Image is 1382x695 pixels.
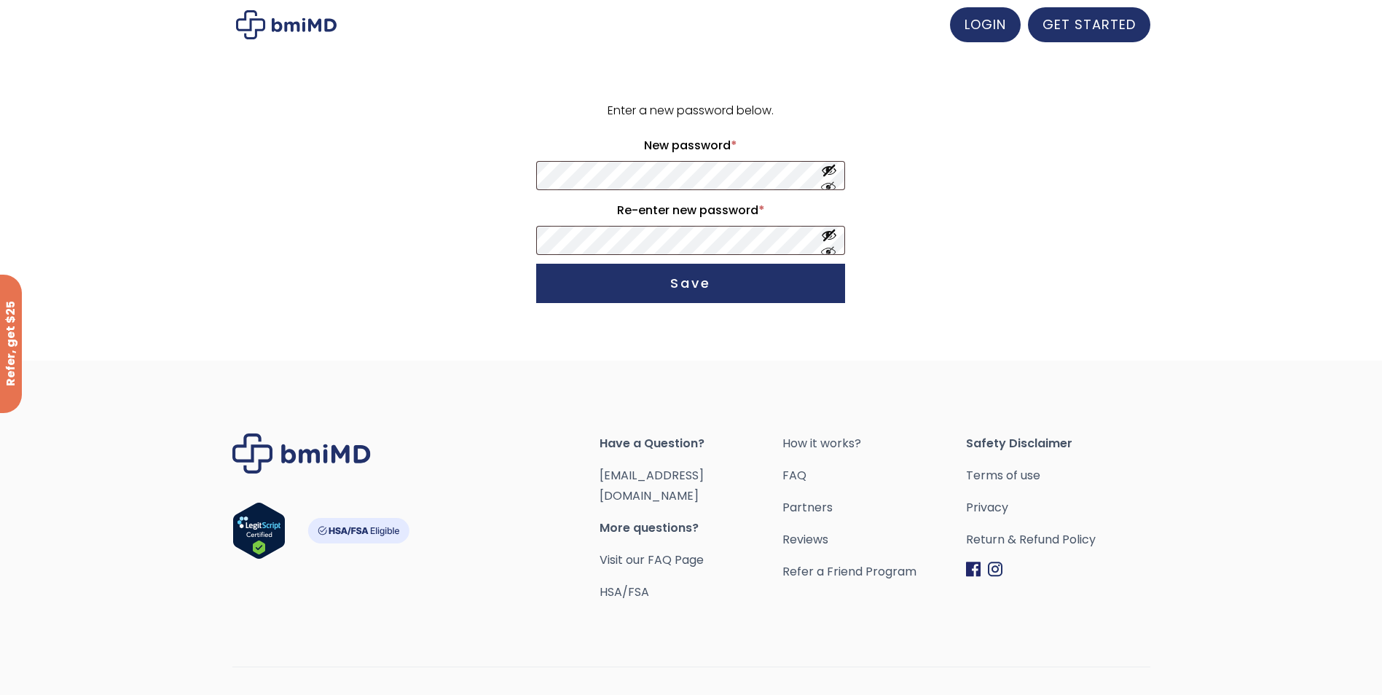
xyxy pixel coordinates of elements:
[782,498,966,518] a: Partners
[232,433,371,474] img: Brand Logo
[307,518,409,543] img: HSA-FSA
[600,433,783,454] span: Have a Question?
[236,10,337,39] img: My account
[988,562,1002,577] img: Instagram
[966,562,981,577] img: Facebook
[950,7,1021,42] a: LOGIN
[600,518,783,538] span: More questions?
[782,530,966,550] a: Reviews
[536,199,845,222] label: Re-enter new password
[966,466,1150,486] a: Terms of use
[536,134,845,157] label: New password
[782,433,966,454] a: How it works?
[821,162,837,189] button: Show password
[1043,15,1136,34] span: GET STARTED
[966,530,1150,550] a: Return & Refund Policy
[821,227,837,254] button: Show password
[966,433,1150,454] span: Safety Disclaimer
[782,466,966,486] a: FAQ
[965,15,1006,34] span: LOGIN
[600,467,704,504] a: [EMAIL_ADDRESS][DOMAIN_NAME]
[782,562,966,582] a: Refer a Friend Program
[966,498,1150,518] a: Privacy
[600,551,704,568] a: Visit our FAQ Page
[232,502,286,559] img: Verify Approval for www.bmimd.com
[534,101,847,121] p: Enter a new password below.
[232,502,286,566] a: Verify LegitScript Approval for www.bmimd.com
[536,264,845,303] button: Save
[600,584,649,600] a: HSA/FSA
[1028,7,1150,42] a: GET STARTED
